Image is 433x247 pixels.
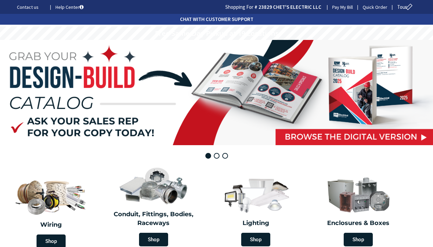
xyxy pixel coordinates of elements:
[332,4,353,10] a: Pay My Bill
[258,4,321,10] strong: 23829 CHET'S ELECTRIC LLC
[397,4,414,10] span: Tour
[55,4,84,10] a: Help Center
[312,219,405,228] h2: Enclosures & Boxes
[344,233,373,246] span: Shop
[108,210,200,227] h2: Conduit, Fittings, Bodies, Raceways
[139,233,168,246] span: Shop
[155,30,279,37] rs-layer: Free Same Day Pickup at 19 Locations
[225,4,253,10] span: Shopping For
[3,221,99,229] h2: Wiring
[17,4,45,10] a: Contact us
[210,219,302,228] h2: Lighting
[363,4,387,10] a: Quick Order
[180,16,253,22] strong: CHAT WITH CUSTOMER SUPPORT
[254,4,257,10] strong: #
[241,233,270,246] span: Shop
